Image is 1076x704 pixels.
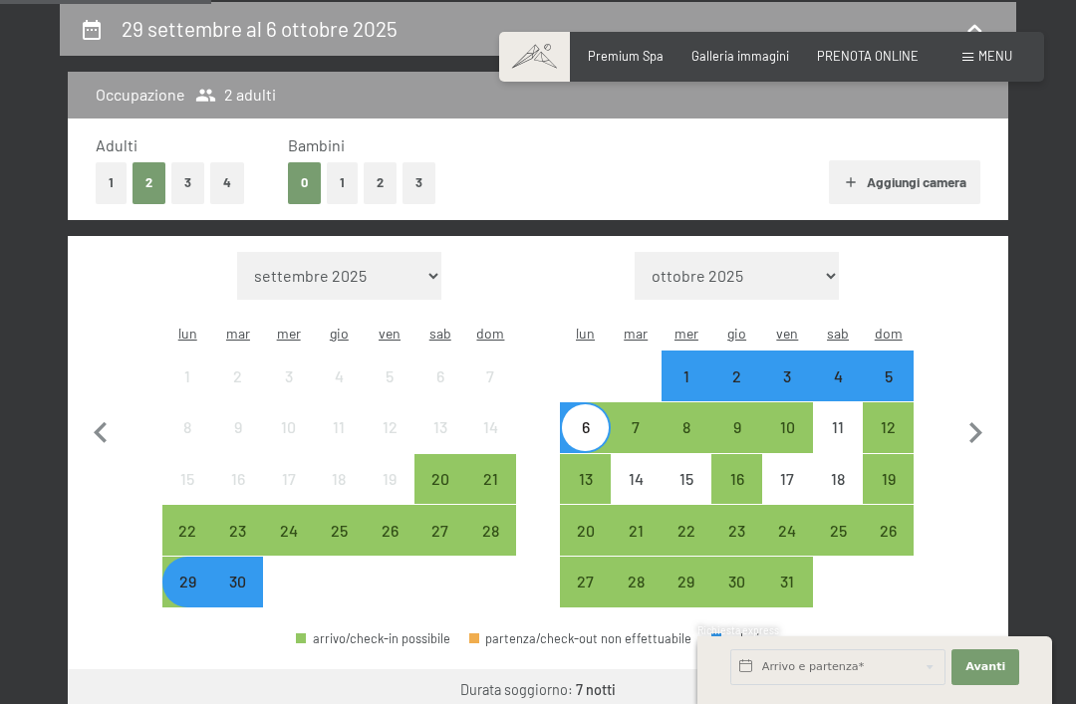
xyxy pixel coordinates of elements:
[613,419,660,466] div: 7
[465,454,516,505] div: arrivo/check-in possibile
[195,84,276,106] span: 2 adulti
[664,368,710,415] div: 1
[314,351,365,401] div: arrivo/check-in non effettuabile
[316,471,363,518] div: 18
[215,419,262,466] div: 9
[560,505,611,556] div: arrivo/check-in possibile
[611,505,662,556] div: arrivo/check-in possibile
[213,454,264,505] div: Tue Sep 16 2025
[813,454,864,505] div: Sat Oct 18 2025
[562,471,609,518] div: 13
[263,402,314,453] div: Wed Sep 10 2025
[863,505,914,556] div: Sun Oct 26 2025
[164,471,211,518] div: 15
[863,402,914,453] div: Sun Oct 12 2025
[576,325,595,342] abbr: lunedì
[414,402,465,453] div: Sat Sep 13 2025
[416,368,463,415] div: 6
[162,557,213,607] div: Mon Sep 29 2025
[265,419,312,466] div: 10
[762,505,813,556] div: Fri Oct 24 2025
[327,162,358,203] button: 1
[611,557,662,607] div: arrivo/check-in possibile
[762,557,813,607] div: arrivo/check-in possibile
[365,505,415,556] div: arrivo/check-in possibile
[762,557,813,607] div: Fri Oct 31 2025
[96,162,127,203] button: 1
[863,454,914,505] div: arrivo/check-in possibile
[215,471,262,518] div: 16
[697,624,779,636] span: Richiesta express
[469,632,692,645] div: partenza/check-out non effettuabile
[662,505,712,556] div: arrivo/check-in possibile
[226,325,250,342] abbr: martedì
[664,419,710,466] div: 8
[662,351,712,401] div: Wed Oct 01 2025
[863,402,914,453] div: arrivo/check-in possibile
[96,135,137,154] span: Adulti
[965,659,1005,675] span: Avanti
[314,402,365,453] div: Thu Sep 11 2025
[560,557,611,607] div: arrivo/check-in possibile
[662,557,712,607] div: Wed Oct 29 2025
[263,505,314,556] div: arrivo/check-in possibile
[662,402,712,453] div: Wed Oct 08 2025
[365,454,415,505] div: arrivo/check-in possibile
[414,454,465,505] div: arrivo/check-in possibile
[213,351,264,401] div: arrivo/check-in non effettuabile
[314,505,365,556] div: arrivo/check-in possibile
[367,368,413,415] div: 5
[178,325,197,342] abbr: lunedì
[296,632,450,645] div: arrivo/check-in possibile
[865,523,912,570] div: 26
[162,351,213,401] div: arrivo/check-in non effettuabile
[263,351,314,401] div: Wed Sep 03 2025
[813,505,864,556] div: Sat Oct 25 2025
[713,368,760,415] div: 2
[762,454,813,505] div: arrivo/check-in non effettuabile
[691,48,789,64] a: Galleria immagini
[465,351,516,401] div: Sun Sep 07 2025
[711,351,762,401] div: Thu Oct 02 2025
[162,557,213,607] div: arrivo/check-in possibile
[465,402,516,453] div: arrivo/check-in non effettuabile
[978,48,1012,64] span: Menu
[711,351,762,401] div: arrivo/check-in possibile
[465,402,516,453] div: Sun Sep 14 2025
[711,505,762,556] div: arrivo/check-in possibile
[764,471,811,518] div: 17
[460,680,616,700] div: Durata soggiorno:
[863,454,914,505] div: Sun Oct 19 2025
[815,523,862,570] div: 25
[215,523,262,570] div: 23
[314,454,365,505] div: Thu Sep 18 2025
[288,162,321,203] button: 0
[711,557,762,607] div: Thu Oct 30 2025
[133,162,165,203] button: 2
[164,419,211,466] div: 8
[813,351,864,401] div: Sat Oct 04 2025
[611,505,662,556] div: Tue Oct 21 2025
[414,351,465,401] div: arrivo/check-in non effettuabile
[764,574,811,620] div: 31
[613,574,660,620] div: 28
[80,252,122,608] button: Mese precedente
[467,419,514,466] div: 14
[865,471,912,518] div: 19
[263,402,314,453] div: arrivo/check-in non effettuabile
[314,402,365,453] div: arrivo/check-in non effettuabile
[213,454,264,505] div: arrivo/check-in non effettuabile
[365,505,415,556] div: Fri Sep 26 2025
[365,402,415,453] div: Fri Sep 12 2025
[576,681,616,698] b: 7 notti
[762,351,813,401] div: arrivo/check-in possibile
[277,325,301,342] abbr: mercoledì
[476,325,504,342] abbr: domenica
[662,557,712,607] div: arrivo/check-in possibile
[713,523,760,570] div: 23
[776,325,798,342] abbr: venerdì
[414,351,465,401] div: Sat Sep 06 2025
[664,574,710,620] div: 29
[662,351,712,401] div: arrivo/check-in possibile
[265,471,312,518] div: 17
